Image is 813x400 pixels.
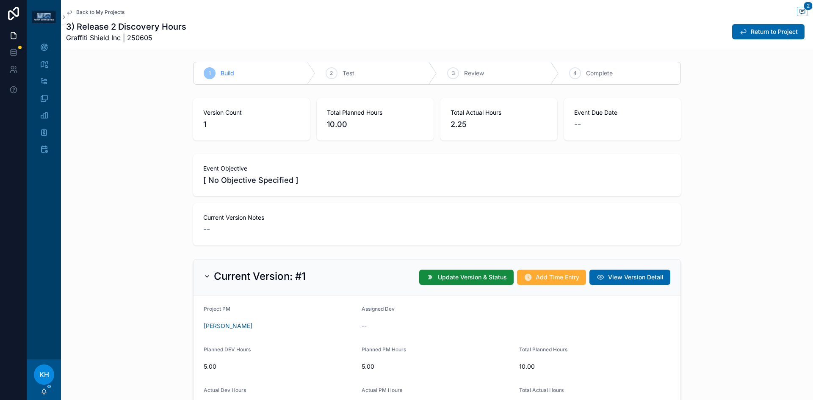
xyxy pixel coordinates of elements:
span: KH [39,370,49,380]
h2: Current Version: #1 [214,270,306,283]
span: View Version Detail [608,273,664,281]
span: Total Planned Hours [519,346,567,353]
span: 2 [804,2,813,10]
span: Add Time Entry [536,273,579,281]
span: 1 [203,119,300,130]
span: Total Actual Hours [451,108,547,117]
span: Event Due Date [574,108,671,117]
span: Current Version Notes [203,213,671,222]
span: [ No Objective Specified ] [203,174,671,186]
span: Build [221,69,234,77]
span: Project PM [204,306,230,312]
span: 2 [330,70,333,77]
img: App logo [32,11,56,23]
span: 1 [209,70,211,77]
span: Version Count [203,108,300,117]
span: Event Objective [203,164,671,173]
span: Back to My Projects [76,9,124,16]
h1: 3) Release 2 Discovery Hours [66,21,186,33]
a: [PERSON_NAME] [204,322,252,330]
span: Return to Project [751,28,798,36]
span: 5.00 [204,362,355,371]
span: Total Planned Hours [327,108,423,117]
span: 4 [573,70,577,77]
span: Actual Dev Hours [204,387,246,393]
span: Update Version & Status [438,273,507,281]
span: 5.00 [362,362,513,371]
span: 10.00 [519,362,670,371]
span: Assigned Dev [362,306,395,312]
span: Review [464,69,484,77]
span: 10.00 [327,119,423,130]
span: Planned PM Hours [362,346,406,353]
span: -- [203,223,210,235]
button: 2 [797,7,808,17]
span: Actual PM Hours [362,387,402,393]
span: Complete [586,69,613,77]
span: Test [343,69,354,77]
span: 3 [452,70,455,77]
button: Add Time Entry [517,270,586,285]
a: Back to My Projects [66,9,124,16]
button: View Version Detail [589,270,670,285]
span: -- [574,119,581,130]
span: 2.25 [451,119,547,130]
div: scrollable content [27,34,61,168]
span: Total Actual Hours [519,387,564,393]
button: Update Version & Status [419,270,514,285]
span: -- [362,322,367,330]
span: Graffiti Shield Inc | 250605 [66,33,186,43]
span: Planned DEV Hours [204,346,251,353]
button: Return to Project [732,24,805,39]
